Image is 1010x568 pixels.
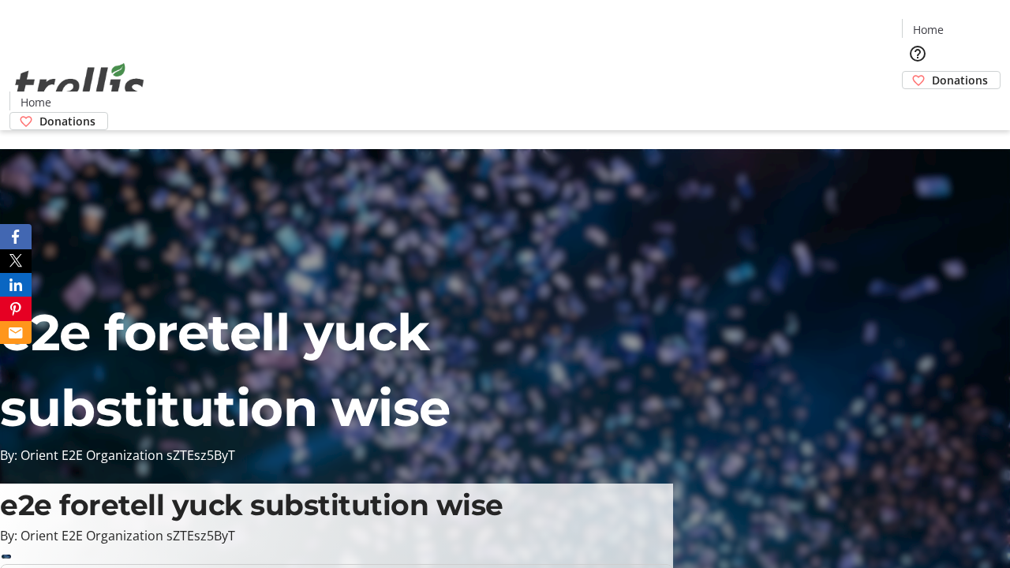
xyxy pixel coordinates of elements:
[903,21,953,38] a: Home
[21,94,51,110] span: Home
[9,112,108,130] a: Donations
[39,113,95,129] span: Donations
[9,46,150,125] img: Orient E2E Organization sZTEsz5ByT's Logo
[902,71,1001,89] a: Donations
[902,89,933,121] button: Cart
[10,94,61,110] a: Home
[932,72,988,88] span: Donations
[913,21,944,38] span: Home
[902,38,933,69] button: Help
